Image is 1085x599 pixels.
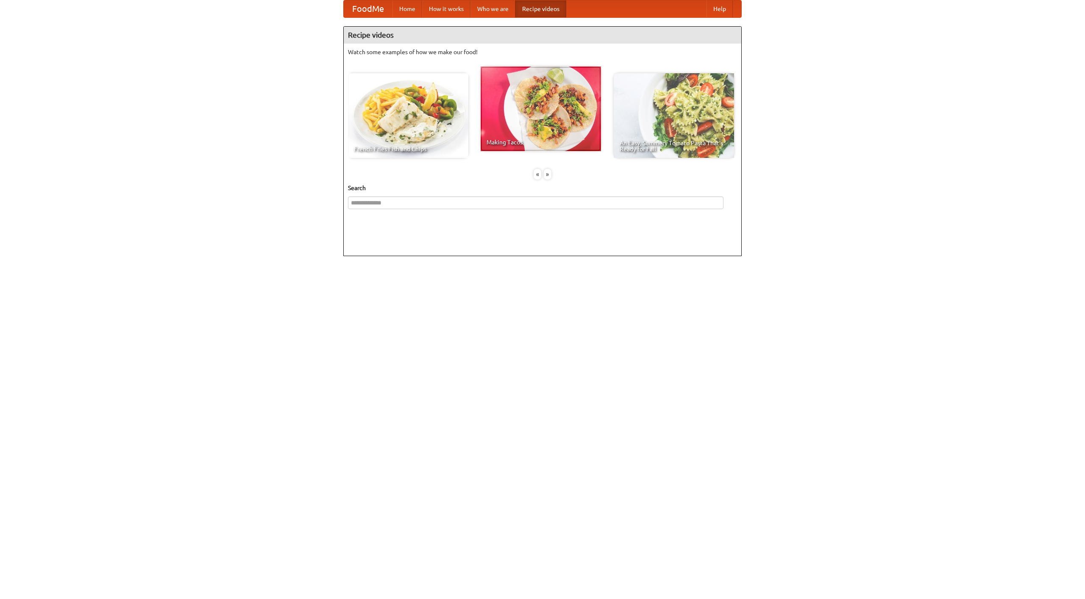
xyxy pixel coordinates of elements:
[544,169,551,179] div: »
[392,0,422,17] a: Home
[348,184,737,192] h5: Search
[614,73,734,158] a: An Easy, Summery Tomato Pasta That's Ready for Fall
[354,146,462,152] span: French Fries Fish and Chips
[534,169,541,179] div: «
[487,139,595,145] span: Making Tacos
[515,0,566,17] a: Recipe videos
[344,27,741,44] h4: Recipe videos
[348,48,737,56] p: Watch some examples of how we make our food!
[707,0,733,17] a: Help
[422,0,470,17] a: How it works
[481,66,601,151] a: Making Tacos
[348,73,468,158] a: French Fries Fish and Chips
[620,140,728,152] span: An Easy, Summery Tomato Pasta That's Ready for Fall
[470,0,515,17] a: Who we are
[344,0,392,17] a: FoodMe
